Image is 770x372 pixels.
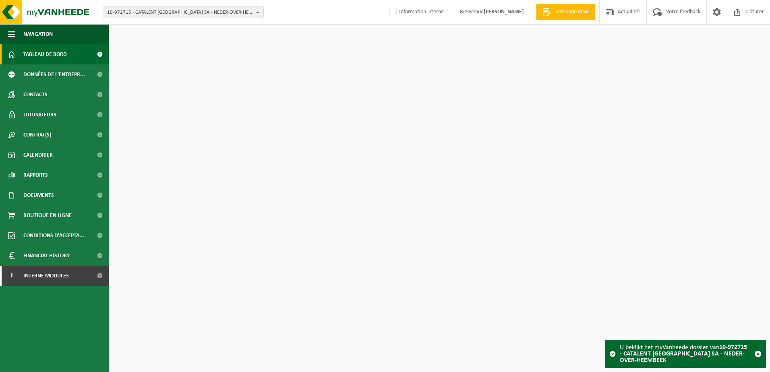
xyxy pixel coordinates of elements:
strong: 10-972715 - CATALENT [GEOGRAPHIC_DATA] SA - NEDER-OVER-HEEMBEEK [620,344,747,364]
span: Boutique en ligne [23,205,72,225]
span: Financial History [23,246,70,266]
span: Calendrier [23,145,53,165]
span: Contrat(s) [23,125,51,145]
span: Données de l'entrepr... [23,64,85,85]
span: Utilisateurs [23,105,56,125]
button: 10-972715 - CATALENT [GEOGRAPHIC_DATA] SA - NEDER-OVER-HEEMBEEK [103,6,264,18]
span: Tableau de bord [23,44,67,64]
a: Demande devis [536,4,595,20]
span: Contacts [23,85,48,105]
span: 10-972715 - CATALENT [GEOGRAPHIC_DATA] SA - NEDER-OVER-HEEMBEEK [107,6,253,19]
strong: [PERSON_NAME] [484,9,524,15]
span: I [8,266,15,286]
span: Rapports [23,165,48,185]
span: Conditions d'accepta... [23,225,84,246]
div: U bekijkt het myVanheede dossier van [620,340,750,368]
span: Documents [23,185,54,205]
label: Information interne [388,6,444,18]
span: Navigation [23,24,53,44]
span: Interne modules [23,266,69,286]
span: Demande devis [553,8,591,16]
